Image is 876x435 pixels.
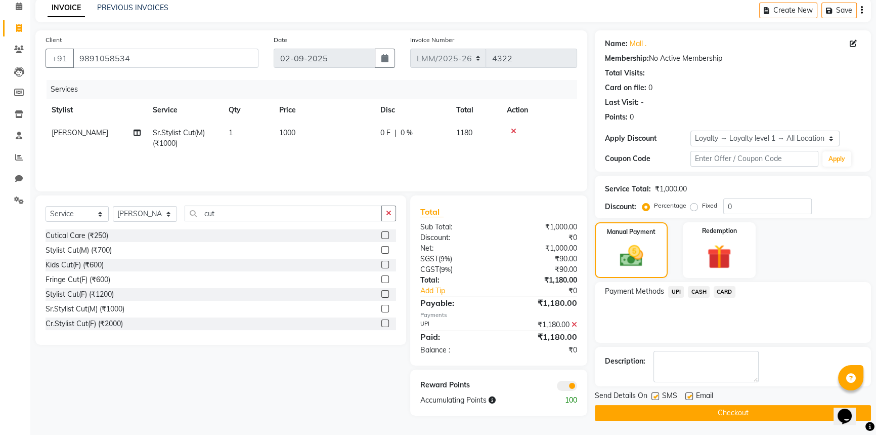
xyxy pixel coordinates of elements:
[441,255,450,263] span: 9%
[413,395,542,406] div: Accumulating Points
[420,254,439,263] span: SGST
[499,254,585,264] div: ₹90.00
[273,99,374,122] th: Price
[185,206,382,221] input: Search or Scan
[413,331,499,343] div: Paid:
[605,153,690,164] div: Coupon Code
[413,345,499,355] div: Balance :
[279,128,295,137] span: 1000
[499,331,585,343] div: ₹1,180.00
[395,128,397,138] span: |
[690,151,818,167] input: Enter Offer / Coupon Code
[630,112,634,123] div: 0
[46,274,110,285] div: Fringe Cut(F) (₹600)
[229,128,233,137] span: 1
[401,128,413,138] span: 0 %
[612,243,650,269] img: _cash.svg
[499,232,585,243] div: ₹0
[223,99,273,122] th: Qty
[499,345,585,355] div: ₹0
[513,286,585,296] div: ₹0
[499,320,585,330] div: ₹1,180.00
[413,286,513,296] a: Add Tip
[52,128,108,137] span: [PERSON_NAME]
[380,128,390,138] span: 0 F
[46,49,74,68] button: +91
[46,245,112,256] div: Stylist Cut(M) (₹700)
[499,243,585,254] div: ₹1,000.00
[654,201,686,210] label: Percentage
[595,390,647,403] span: Send Details On
[46,319,123,329] div: Cr.Stylist Cut(F) (₹2000)
[441,265,451,273] span: 9%
[47,80,585,99] div: Services
[688,286,710,298] span: CASH
[605,286,664,297] span: Payment Methods
[46,230,108,241] div: Cutical Care (₹250)
[702,201,717,210] label: Fixed
[605,133,690,144] div: Apply Discount
[605,53,649,64] div: Membership:
[46,99,147,122] th: Stylist
[413,264,499,275] div: ( )
[413,232,499,243] div: Discount:
[605,112,628,123] div: Points:
[46,260,104,270] div: Kids Cut(F) (₹600)
[605,68,645,78] div: Total Visits:
[456,128,472,137] span: 1180
[630,38,646,49] a: Mall .
[605,184,651,194] div: Service Total:
[413,222,499,232] div: Sub Total:
[499,264,585,275] div: ₹90.00
[605,97,639,108] div: Last Visit:
[607,227,655,236] label: Manual Payment
[413,243,499,254] div: Net:
[413,275,499,286] div: Total:
[696,390,713,403] span: Email
[410,35,454,45] label: Invoice Number
[46,304,124,314] div: Sr.Stylist Cut(M) (₹1000)
[374,99,450,122] th: Disc
[46,35,62,45] label: Client
[821,3,857,18] button: Save
[499,275,585,286] div: ₹1,180.00
[662,390,677,403] span: SMS
[834,394,866,425] iframe: chat widget
[641,97,644,108] div: -
[413,380,499,391] div: Reward Points
[147,99,223,122] th: Service
[450,99,501,122] th: Total
[420,311,578,320] div: Payments
[822,151,851,167] button: Apply
[499,222,585,232] div: ₹1,000.00
[605,53,861,64] div: No Active Membership
[413,297,499,309] div: Payable:
[605,83,646,93] div: Card on file:
[605,356,645,367] div: Description:
[668,286,684,298] span: UPI
[714,286,735,298] span: CARD
[655,184,687,194] div: ₹1,000.00
[46,289,114,300] div: Stylist Cut(F) (₹1200)
[759,3,817,18] button: Create New
[97,3,168,12] a: PREVIOUS INVOICES
[542,395,585,406] div: 100
[73,49,258,68] input: Search by Name/Mobile/Email/Code
[595,405,871,421] button: Checkout
[605,38,628,49] div: Name:
[501,99,577,122] th: Action
[420,207,444,217] span: Total
[699,242,739,272] img: _gift.svg
[605,202,636,212] div: Discount:
[648,83,652,93] div: 0
[413,320,499,330] div: UPI
[702,226,737,235] label: Redemption
[153,128,205,148] span: Sr.Stylist Cut(M) (₹1000)
[274,35,287,45] label: Date
[413,254,499,264] div: ( )
[420,265,439,274] span: CGST
[499,297,585,309] div: ₹1,180.00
